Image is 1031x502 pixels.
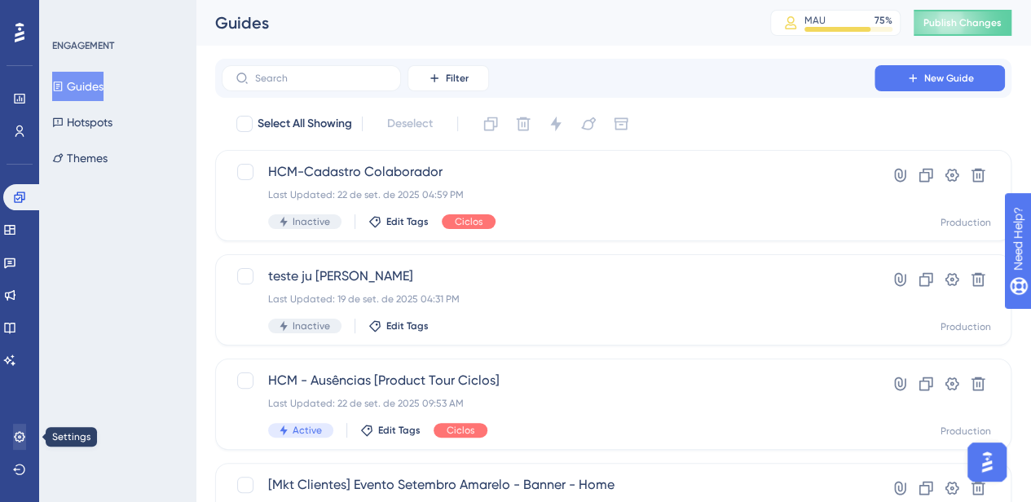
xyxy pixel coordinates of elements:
[52,108,112,137] button: Hotspots
[387,114,433,134] span: Deselect
[408,65,489,91] button: Filter
[38,4,102,24] span: Need Help?
[447,424,474,437] span: Ciclos
[386,319,429,332] span: Edit Tags
[372,109,447,139] button: Deselect
[924,72,974,85] span: New Guide
[215,11,729,34] div: Guides
[52,72,104,101] button: Guides
[293,319,330,332] span: Inactive
[268,371,828,390] span: HCM - Ausências [Product Tour Ciclos]
[368,215,429,228] button: Edit Tags
[293,215,330,228] span: Inactive
[875,65,1005,91] button: New Guide
[923,16,1002,29] span: Publish Changes
[268,188,828,201] div: Last Updated: 22 de set. de 2025 04:59 PM
[52,39,114,52] div: ENGAGEMENT
[963,438,1011,487] iframe: UserGuiding AI Assistant Launcher
[255,73,387,84] input: Search
[268,397,828,410] div: Last Updated: 22 de set. de 2025 09:53 AM
[268,162,828,182] span: HCM-Cadastro Colaborador
[268,475,828,495] span: [Mkt Clientes] Evento Setembro Amarelo - Banner - Home
[52,143,108,173] button: Themes
[268,266,828,286] span: teste ju [PERSON_NAME]
[875,14,892,27] div: 75 %
[386,215,429,228] span: Edit Tags
[258,114,352,134] span: Select All Showing
[941,425,991,438] div: Production
[941,320,991,333] div: Production
[378,424,421,437] span: Edit Tags
[446,72,469,85] span: Filter
[368,319,429,332] button: Edit Tags
[914,10,1011,36] button: Publish Changes
[941,216,991,229] div: Production
[268,293,828,306] div: Last Updated: 19 de set. de 2025 04:31 PM
[804,14,826,27] div: MAU
[455,215,482,228] span: Ciclos
[360,424,421,437] button: Edit Tags
[293,424,322,437] span: Active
